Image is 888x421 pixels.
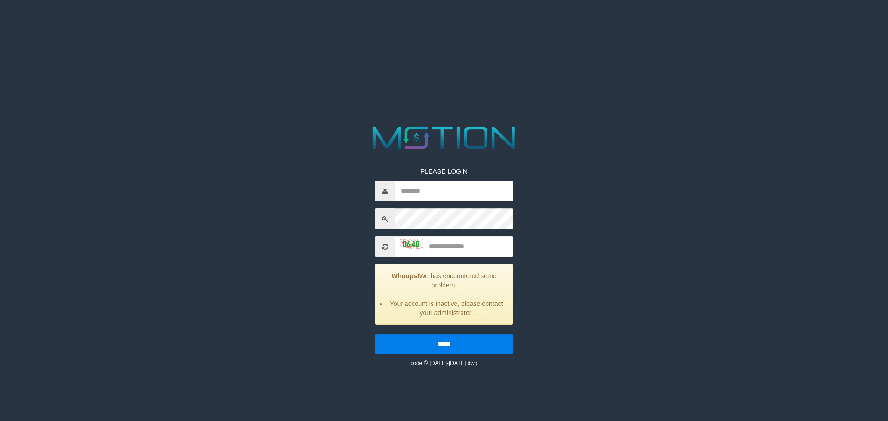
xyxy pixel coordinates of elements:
[400,239,423,249] img: captcha
[410,360,477,366] small: code © [DATE]-[DATE] dwg
[375,167,513,176] p: PLEASE LOGIN
[392,272,419,280] strong: Whoops!
[375,264,513,325] div: We has encountered some problem.
[366,122,522,153] img: MOTION_logo.png
[387,299,506,317] li: Your account is inactive, please contact your administrator.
